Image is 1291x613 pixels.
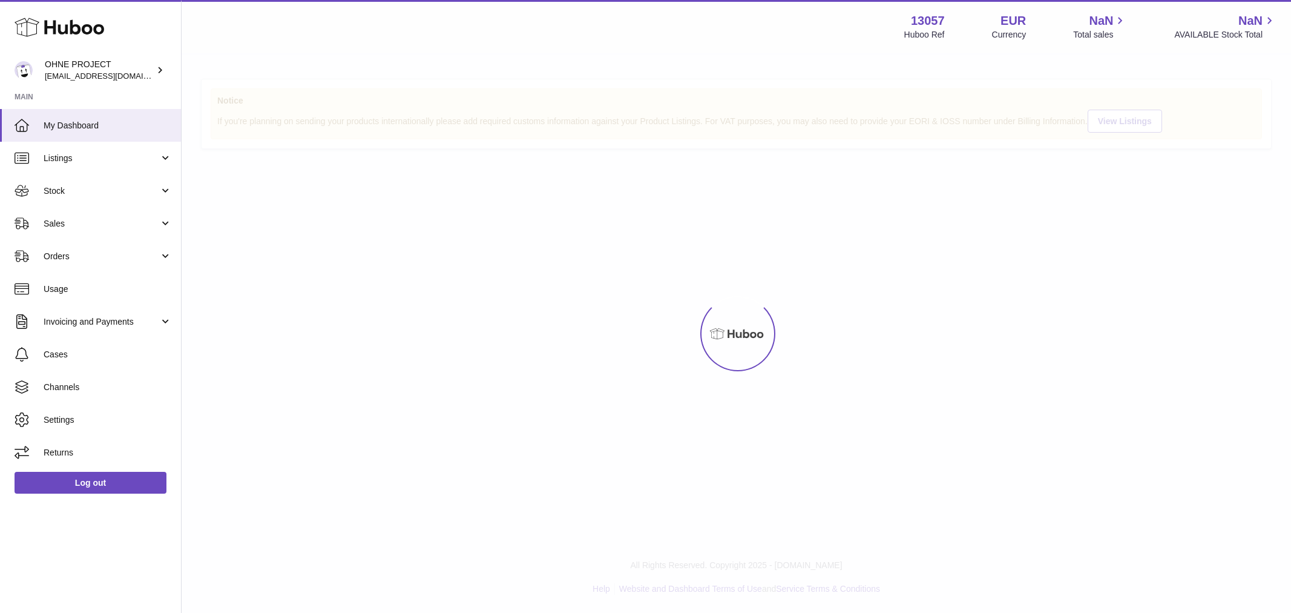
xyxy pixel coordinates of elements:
span: Returns [44,447,172,459]
span: NaN [1089,13,1113,29]
span: Stock [44,185,159,197]
span: AVAILABLE Stock Total [1174,29,1276,41]
span: Cases [44,349,172,360]
span: NaN [1238,13,1263,29]
span: Usage [44,283,172,295]
span: My Dashboard [44,120,172,131]
strong: 13057 [911,13,945,29]
img: internalAdmin-13057@internal.huboo.com [15,61,33,79]
span: Settings [44,414,172,426]
span: Total sales [1073,29,1127,41]
span: Orders [44,251,159,262]
div: Huboo Ref [904,29,945,41]
div: Currency [992,29,1027,41]
div: OHNE PROJECT [45,59,154,82]
a: Log out [15,472,166,494]
span: Channels [44,382,172,393]
span: Invoicing and Payments [44,316,159,328]
span: [EMAIL_ADDRESS][DOMAIN_NAME] [45,71,178,81]
a: NaN AVAILABLE Stock Total [1174,13,1276,41]
a: NaN Total sales [1073,13,1127,41]
span: Listings [44,153,159,164]
strong: EUR [1000,13,1026,29]
span: Sales [44,218,159,230]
